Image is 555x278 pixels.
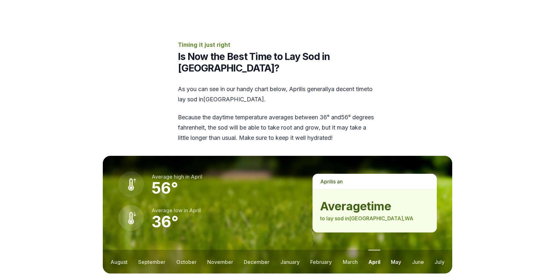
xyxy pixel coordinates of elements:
[244,250,269,274] button: december
[320,215,429,222] p: to lay sod in [GEOGRAPHIC_DATA] , WA
[320,178,332,185] span: april
[152,212,179,231] strong: 36 °
[207,250,233,274] button: november
[178,112,377,143] p: Because the daytime temperature averages between 36 ° and 56 ° degrees fahrenheit, the sod will b...
[191,173,202,180] span: april
[152,173,202,181] p: Average high in
[412,250,424,274] button: june
[391,250,401,274] button: may
[289,86,301,92] span: april
[178,40,377,49] p: Timing it just right
[368,250,380,274] button: april
[343,250,358,274] button: march
[189,207,201,214] span: april
[313,174,437,189] p: is a n
[152,179,178,198] strong: 56 °
[320,200,429,213] strong: average time
[178,84,377,143] div: As you can see in our handy chart below, is generally a decent time to lay sod in [GEOGRAPHIC_DAT...
[280,250,300,274] button: january
[178,51,377,74] h2: Is Now the Best Time to Lay Sod in [GEOGRAPHIC_DATA]?
[310,250,332,274] button: february
[110,250,128,274] button: august
[152,206,201,214] p: Average low in
[176,250,197,274] button: october
[435,250,445,274] button: july
[138,250,165,274] button: september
